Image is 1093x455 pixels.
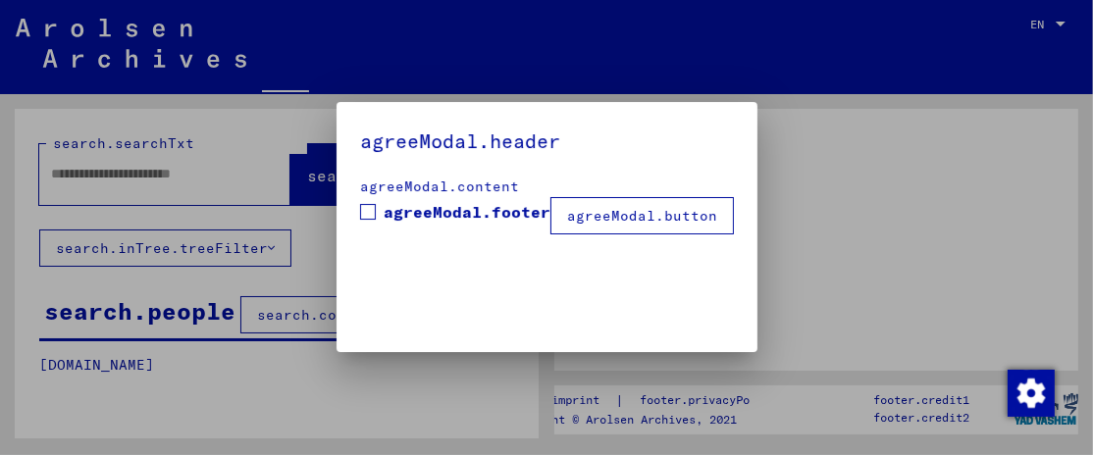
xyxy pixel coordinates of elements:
button: agreeModal.button [550,197,734,234]
h5: agreeModal.header [360,126,734,157]
span: agreeModal.footer [384,200,550,224]
div: Zmiana zgody [1007,369,1054,416]
img: Zmiana zgody [1008,370,1055,417]
div: agreeModal.content [360,177,734,197]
